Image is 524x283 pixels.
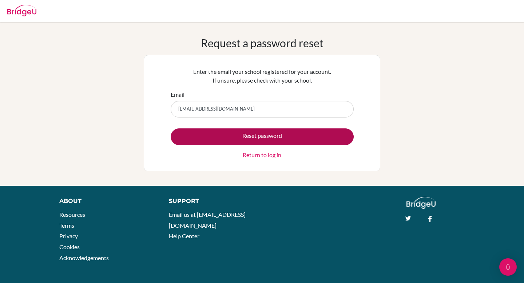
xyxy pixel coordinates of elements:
[171,90,184,99] label: Email
[499,258,517,276] div: Open Intercom Messenger
[59,254,109,261] a: Acknowledgements
[243,151,281,159] a: Return to log in
[169,211,246,229] a: Email us at [EMAIL_ADDRESS][DOMAIN_NAME]
[201,36,323,49] h1: Request a password reset
[171,67,354,85] p: Enter the email your school registered for your account. If unsure, please check with your school.
[7,5,36,16] img: Bridge-U
[169,197,255,206] div: Support
[59,243,80,250] a: Cookies
[59,197,152,206] div: About
[59,211,85,218] a: Resources
[406,197,436,209] img: logo_white@2x-f4f0deed5e89b7ecb1c2cc34c3e3d731f90f0f143d5ea2071677605dd97b5244.png
[171,128,354,145] button: Reset password
[59,232,78,239] a: Privacy
[169,232,199,239] a: Help Center
[59,222,74,229] a: Terms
